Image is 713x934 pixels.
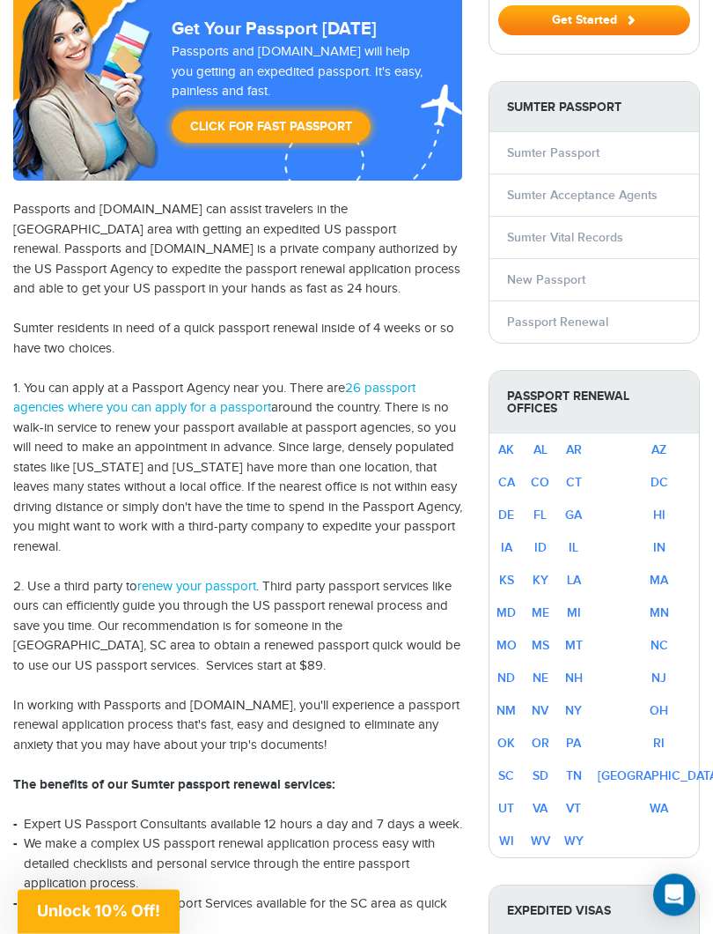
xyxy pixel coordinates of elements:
[650,574,668,589] a: MA
[498,6,690,36] button: Get Started
[498,13,690,27] a: Get Started
[650,606,669,621] a: MN
[567,606,581,621] a: MI
[165,43,434,152] div: Passports and [DOMAIN_NAME] will help you getting an expedited passport. It's easy, painless and ...
[651,639,668,654] a: NC
[532,704,548,719] a: NV
[534,541,547,556] a: ID
[13,578,462,678] p: 2. Use a third party to . Third party passport services like ours can efficiently guide you throu...
[507,189,658,204] a: Sumter Acceptance Agents
[566,476,582,491] a: CT
[532,639,549,654] a: MS
[565,671,583,686] a: NH
[13,380,462,559] p: 1. You can apply at a Passport Agency near you. There are around the country. There is no walk-in...
[489,83,699,133] strong: Sumter Passport
[653,541,665,556] a: IN
[496,639,517,654] a: MO
[498,476,515,491] a: CA
[531,834,550,849] a: WV
[565,704,582,719] a: NY
[653,508,665,523] a: HI
[653,737,665,752] a: RI
[564,834,584,849] a: WY
[499,574,514,589] a: KS
[566,737,581,752] a: PA
[651,443,666,458] a: AZ
[499,834,514,849] a: WI
[532,606,549,621] a: ME
[13,320,462,360] p: Sumter residents in need of a quick passport renewal inside of 4 weeks or so have two choices.
[497,671,515,686] a: ND
[507,273,585,288] a: New Passport
[566,769,582,784] a: TN
[13,201,462,300] p: Passports and [DOMAIN_NAME] can assist travelers in the [GEOGRAPHIC_DATA] area with getting an ex...
[37,901,160,920] span: Unlock 10% Off!
[507,315,608,330] a: Passport Renewal
[497,737,515,752] a: OK
[498,769,514,784] a: SC
[172,112,371,144] a: Click for Fast Passport
[507,231,623,246] a: Sumter Vital Records
[533,508,547,523] a: FL
[566,443,582,458] a: AR
[18,890,180,934] div: Unlock 10% Off!
[496,704,516,719] a: NM
[13,835,462,895] li: We make a complex US passport renewal application process easy with detailed checklists and perso...
[533,671,548,686] a: NE
[507,146,599,161] a: Sumter Passport
[650,802,668,817] a: WA
[569,541,578,556] a: IL
[533,574,548,589] a: KY
[651,671,666,686] a: NJ
[650,704,668,719] a: OH
[532,737,549,752] a: OR
[498,802,514,817] a: UT
[565,508,582,523] a: GA
[565,639,583,654] a: MT
[531,476,549,491] a: CO
[496,606,516,621] a: MD
[653,874,695,916] div: Open Intercom Messenger
[13,697,462,757] p: In working with Passports and [DOMAIN_NAME], you'll experience a passport renewal application pro...
[498,508,514,523] a: DE
[533,802,548,817] a: VA
[501,541,512,556] a: IA
[13,816,462,836] li: Expert US Passport Consultants available 12 hours a day and 7 days a week.
[489,372,699,434] strong: Passport Renewal Offices
[13,777,335,794] strong: The benefits of our Sumter passport renewal services:
[566,802,581,817] a: VT
[137,580,256,595] a: renew your passport
[533,443,548,458] a: AL
[567,574,581,589] a: LA
[172,19,377,41] strong: Get Your Passport [DATE]
[533,769,548,784] a: SD
[498,443,514,458] a: AK
[651,476,668,491] a: DC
